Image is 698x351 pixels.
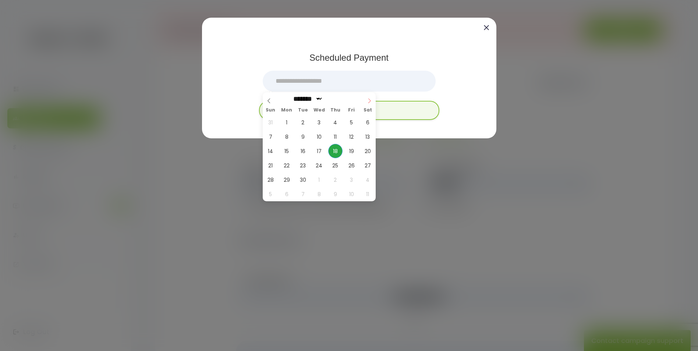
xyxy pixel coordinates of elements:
[361,187,375,201] span: October 11, 2025
[344,130,359,144] span: September 12, 2025
[296,115,310,130] span: September 2, 2025
[280,187,294,201] span: October 6, 2025
[312,130,326,144] span: September 10, 2025
[323,95,347,103] input: Year
[263,187,278,201] span: October 5, 2025
[263,108,279,113] span: Sun
[296,173,310,187] span: September 30, 2025
[280,144,294,158] span: September 15, 2025
[296,158,310,173] span: September 23, 2025
[280,130,294,144] span: September 8, 2025
[361,144,375,158] span: September 20, 2025
[280,158,294,173] span: September 22, 2025
[279,108,295,113] span: Mon
[328,158,343,173] span: September 25, 2025
[343,108,359,113] span: Fri
[482,23,491,32] i: close
[295,108,311,113] span: Tue
[361,115,375,130] span: September 6, 2025
[344,158,359,173] span: September 26, 2025
[328,173,343,187] span: October 2, 2025
[263,53,436,63] h1: Scheduled Payment
[259,101,439,120] button: Continue
[328,130,343,144] span: September 11, 2025
[312,158,326,173] span: September 24, 2025
[263,173,278,187] span: September 28, 2025
[296,130,310,144] span: September 9, 2025
[296,187,310,201] span: October 7, 2025
[312,144,326,158] span: September 17, 2025
[311,108,327,113] span: Wed
[263,115,278,130] span: August 31, 2025
[344,187,359,201] span: October 10, 2025
[328,115,343,130] span: September 4, 2025
[344,144,359,158] span: September 19, 2025
[263,130,278,144] span: September 7, 2025
[359,108,376,113] span: Sat
[344,173,359,187] span: October 3, 2025
[263,158,278,173] span: September 21, 2025
[312,115,326,130] span: September 3, 2025
[344,115,359,130] span: September 5, 2025
[296,144,310,158] span: September 16, 2025
[328,144,343,158] span: September 18, 2025
[291,95,323,103] select: Month
[361,158,375,173] span: September 27, 2025
[361,130,375,144] span: September 13, 2025
[312,173,326,187] span: October 1, 2025
[312,187,326,201] span: October 8, 2025
[280,173,294,187] span: September 29, 2025
[361,173,375,187] span: October 4, 2025
[280,115,294,130] span: September 1, 2025
[327,108,343,113] span: Thu
[263,144,278,158] span: September 14, 2025
[328,187,343,201] span: October 9, 2025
